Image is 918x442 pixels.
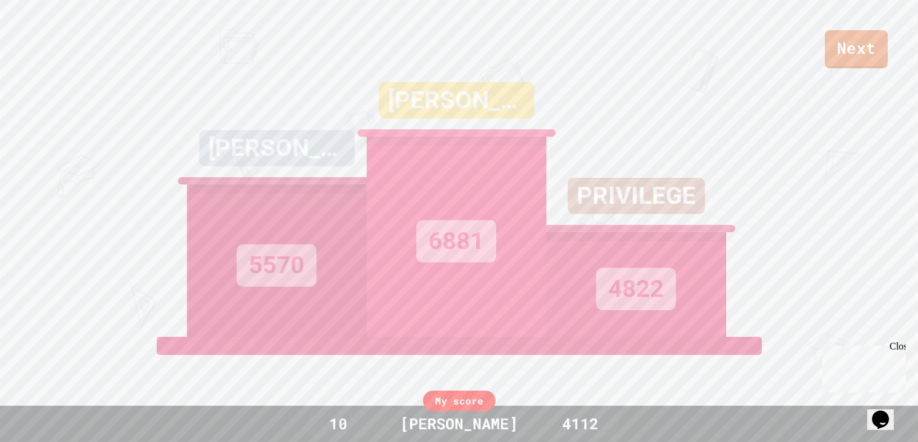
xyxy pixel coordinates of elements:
div: 4112 [535,412,626,435]
div: [PERSON_NAME] [199,130,355,166]
div: PRIVILEGE [568,178,705,214]
div: [PERSON_NAME] [379,82,534,119]
div: 4822 [596,268,676,310]
div: 6881 [416,220,496,262]
div: 5570 [237,244,316,287]
iframe: chat widget [867,394,906,430]
div: 10 [293,412,384,435]
div: Chat with us now!Close [5,5,84,77]
div: [PERSON_NAME] [388,412,530,435]
a: Next [825,30,888,68]
iframe: chat widget [818,341,906,392]
div: My score [423,391,496,411]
